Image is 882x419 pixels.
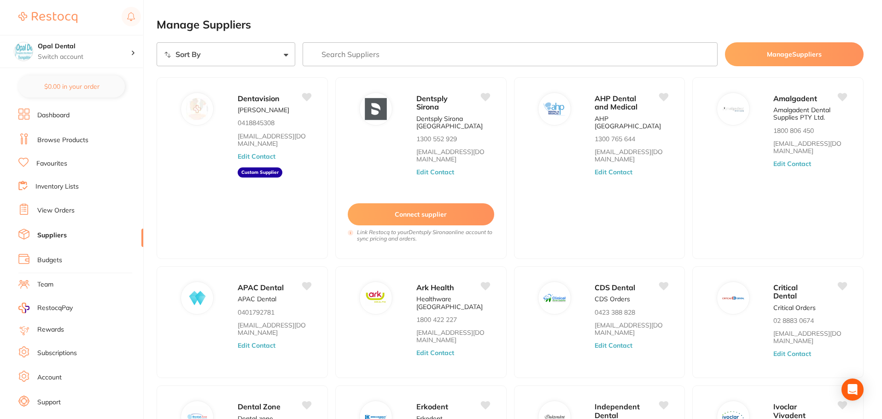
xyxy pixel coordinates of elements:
[357,229,494,242] i: Link Restocq to your Dentsply Sirona online account to sync pricing and orders.
[37,373,62,382] a: Account
[773,330,847,344] a: [EMAIL_ADDRESS][DOMAIN_NAME]
[416,329,490,344] a: [EMAIL_ADDRESS][DOMAIN_NAME]
[416,148,490,163] a: [EMAIL_ADDRESS][DOMAIN_NAME]
[595,309,635,316] p: 0423 388 828
[595,115,668,130] p: AHP [GEOGRAPHIC_DATA]
[595,94,637,111] span: AHP Dental and Medical
[595,148,668,163] a: [EMAIL_ADDRESS][DOMAIN_NAME]
[416,295,490,310] p: Healthware [GEOGRAPHIC_DATA]
[37,349,77,358] a: Subscriptions
[773,94,817,103] span: Amalgadent
[238,167,282,178] aside: Custom Supplier
[773,127,814,134] p: 1800 806 450
[157,18,864,31] h2: Manage Suppliers
[18,303,73,313] a: RestocqPay
[18,75,125,98] button: $0.00 in your order
[595,342,632,349] button: Edit Contact
[35,182,79,191] a: Inventory Lists
[37,398,61,407] a: Support
[543,287,566,309] img: CDS Dental
[238,342,275,349] button: Edit Contact
[416,283,454,292] span: Ark Health
[238,402,280,411] span: Dental Zone
[773,160,811,167] button: Edit Contact
[773,140,847,155] a: [EMAIL_ADDRESS][DOMAIN_NAME]
[722,287,744,309] img: Critical Dental
[416,349,454,356] button: Edit Contact
[595,135,635,143] p: 1300 765 644
[18,303,29,313] img: RestocqPay
[187,287,209,309] img: APAC Dental
[238,106,289,114] p: [PERSON_NAME]
[38,42,131,51] h4: Opal Dental
[416,94,448,111] span: Dentsply Sirona
[365,287,387,309] img: Ark Health
[238,283,284,292] span: APAC Dental
[725,42,864,66] button: ManageSuppliers
[348,203,494,225] button: Connect supplier
[722,98,744,120] img: Amalgadent
[37,231,67,240] a: Suppliers
[773,304,816,311] p: Critical Orders
[416,168,454,176] button: Edit Contact
[36,159,67,168] a: Favourites
[238,119,275,126] p: 0418845308
[416,402,448,411] span: Erkodent
[238,309,275,316] p: 0401792781
[37,111,70,120] a: Dashboard
[37,280,53,289] a: Team
[773,106,847,121] p: Amalgadent Dental Supplies PTY Ltd.
[37,304,73,313] span: RestocqPay
[416,135,457,143] p: 1300 552 929
[37,256,62,265] a: Budgets
[595,295,630,303] p: CDS Orders
[187,98,209,120] img: Dentavision
[841,379,864,401] div: Open Intercom Messenger
[773,350,811,357] button: Edit Contact
[773,283,798,300] span: Critical Dental
[38,52,131,62] p: Switch account
[37,136,88,145] a: Browse Products
[238,94,280,103] span: Dentavision
[18,12,77,23] img: Restocq Logo
[303,42,718,66] input: Search Suppliers
[543,98,566,120] img: AHP Dental and Medical
[238,295,276,303] p: APAC Dental
[238,153,275,160] button: Edit Contact
[773,317,814,324] p: 02 8883 0674
[416,115,490,130] p: Dentsply Sirona [GEOGRAPHIC_DATA]
[595,321,668,336] a: [EMAIL_ADDRESS][DOMAIN_NAME]
[37,206,75,215] a: View Orders
[365,98,387,120] img: Dentsply Sirona
[595,283,635,292] span: CDS Dental
[238,132,311,147] a: [EMAIL_ADDRESS][DOMAIN_NAME]
[37,325,64,334] a: Rewards
[14,42,33,61] img: Opal Dental
[416,316,457,323] p: 1800 422 227
[595,168,632,176] button: Edit Contact
[18,7,77,28] a: Restocq Logo
[238,321,311,336] a: [EMAIL_ADDRESS][DOMAIN_NAME]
